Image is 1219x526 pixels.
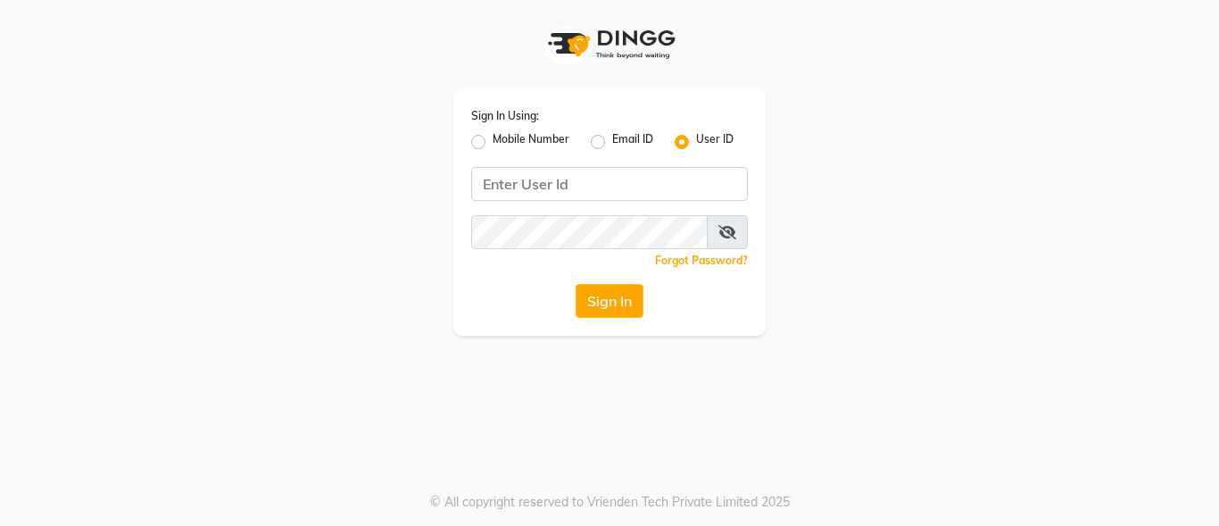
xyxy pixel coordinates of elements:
[471,167,748,201] input: Username
[493,131,569,153] label: Mobile Number
[538,18,681,71] img: logo1.svg
[696,131,734,153] label: User ID
[655,254,748,267] a: Forgot Password?
[576,284,643,318] button: Sign In
[471,215,708,249] input: Username
[471,108,539,124] label: Sign In Using:
[612,131,653,153] label: Email ID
